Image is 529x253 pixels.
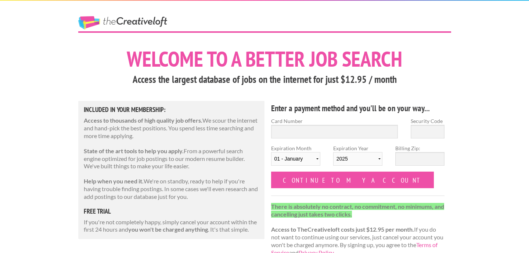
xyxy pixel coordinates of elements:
[78,73,451,87] h3: Access the largest database of jobs on the internet for just $12.95 / month
[333,152,382,166] select: Expiration Year
[333,144,382,172] label: Expiration Year
[84,117,202,124] strong: Access to thousands of high quality job offers.
[78,16,167,29] a: The Creative Loft
[78,48,451,70] h1: Welcome to a better job search
[84,178,144,185] strong: Help when you need it.
[128,226,208,233] strong: you won't be charged anything
[84,178,259,200] p: We're on standby, ready to help if you're having trouble finding postings. In some cases we'll ev...
[84,106,259,113] h5: Included in Your Membership:
[271,172,434,188] input: Continue to my account
[271,152,320,166] select: Expiration Month
[271,102,445,114] h4: Enter a payment method and you'll be on your way...
[84,147,259,170] p: From a powerful search engine optimized for job postings to our modern resume builder. We've buil...
[411,117,445,125] label: Security Code
[271,144,320,172] label: Expiration Month
[84,117,259,140] p: We scour the internet and hand-pick the best positions. You spend less time searching and more ti...
[395,144,445,152] label: Billing Zip:
[84,218,259,234] p: If you're not completely happy, simply cancel your account within the first 24 hours and . It's t...
[84,208,259,215] h5: free trial
[271,117,398,125] label: Card Number
[84,147,184,154] strong: State of the art tools to help you apply.
[271,226,414,233] strong: Access to TheCreativeloft costs just $12.95 per month.
[271,203,444,218] strong: There is absolutely no contract, no commitment, no minimums, and cancelling just takes two clicks.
